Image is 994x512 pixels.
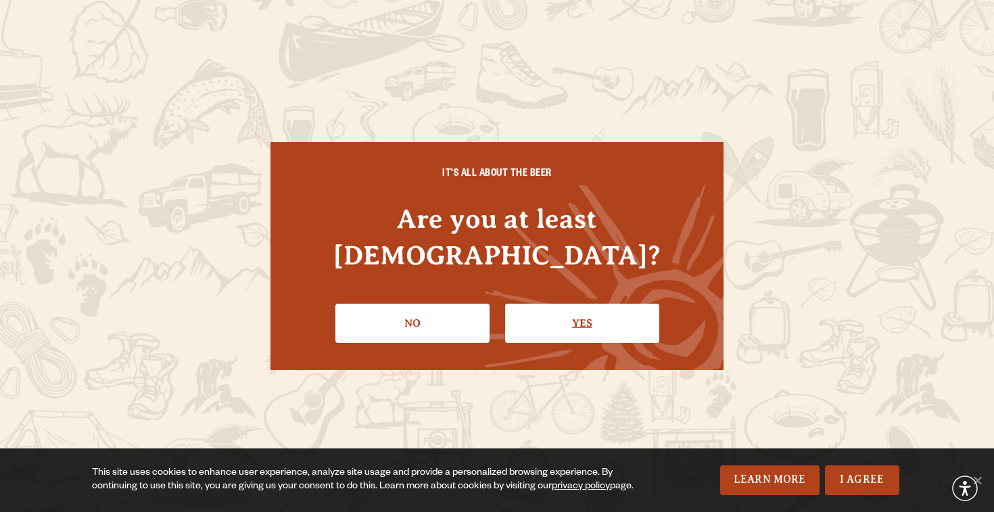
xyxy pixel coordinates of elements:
h6: IT'S ALL ABOUT THE BEER [298,169,696,181]
div: This site uses cookies to enhance user experience, analyze site usage and provide a personalized ... [92,467,648,494]
a: Confirm I'm 21 or older [505,304,659,343]
a: I Agree [825,465,899,495]
a: Learn More [720,465,820,495]
a: No [335,304,490,343]
a: privacy policy [552,482,610,492]
h4: Are you at least [DEMOGRAPHIC_DATA]? [298,201,696,273]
